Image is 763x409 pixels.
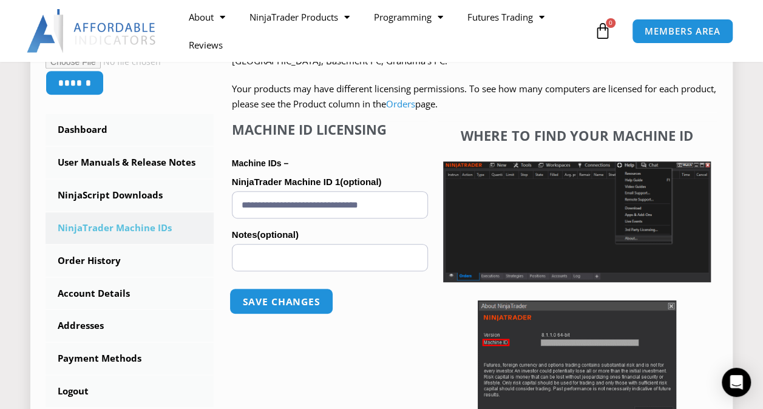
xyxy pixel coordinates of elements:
label: NinjaTrader Machine ID 1 [232,173,428,191]
a: NinjaTrader Products [237,3,362,31]
a: Addresses [46,310,214,342]
span: (optional) [340,177,381,187]
nav: Menu [177,3,592,59]
img: LogoAI | Affordable Indicators – NinjaTrader [27,9,157,53]
a: About [177,3,237,31]
span: MEMBERS AREA [645,27,721,36]
label: Notes [232,226,428,244]
span: Your products may have different licensing permissions. To see how many computers are licensed fo... [232,83,716,110]
a: Dashboard [46,114,214,146]
a: Order History [46,245,214,277]
img: Screenshot 2025-01-17 1155544 | Affordable Indicators – NinjaTrader [443,161,711,282]
a: Logout [46,376,214,407]
button: Save changes [229,288,333,314]
a: MEMBERS AREA [632,19,733,44]
h4: Machine ID Licensing [232,121,428,137]
h4: Where to find your Machine ID [443,127,711,143]
a: NinjaTrader Machine IDs [46,212,214,244]
a: User Manuals & Release Notes [46,147,214,178]
nav: Account pages [46,114,214,407]
a: Payment Methods [46,343,214,374]
a: Orders [386,98,415,110]
a: Futures Trading [455,3,557,31]
a: 0 [576,13,629,49]
strong: Machine IDs – [232,158,288,168]
a: Account Details [46,278,214,309]
span: 0 [606,18,615,28]
a: Programming [362,3,455,31]
a: Reviews [177,31,235,59]
span: (optional) [257,229,298,240]
div: Open Intercom Messenger [722,368,751,397]
a: NinjaScript Downloads [46,180,214,211]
